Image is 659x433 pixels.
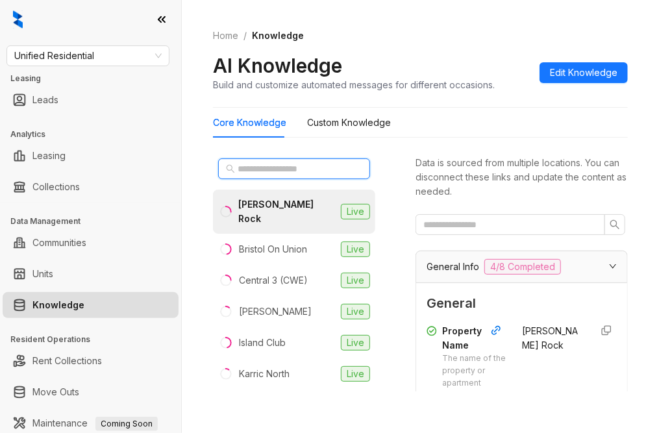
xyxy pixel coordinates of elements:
span: Live [341,204,370,219]
span: Live [341,273,370,288]
span: Unified Residential [14,46,162,66]
span: General Info [427,260,479,274]
a: Home [210,29,241,43]
span: expanded [609,262,617,270]
div: The name of the property or apartment complex. [442,353,506,401]
button: Edit Knowledge [540,62,628,83]
span: 4/8 Completed [484,259,561,275]
li: Units [3,261,179,287]
span: Live [341,335,370,351]
a: Knowledge [32,292,84,318]
span: Edit Knowledge [550,66,617,80]
div: Data is sourced from multiple locations. You can disconnect these links and update the content as... [416,156,628,199]
div: Central 3 (CWE) [239,273,308,288]
span: General [427,293,617,314]
div: Karric North [239,367,290,381]
a: Rent Collections [32,348,102,374]
li: / [243,29,247,43]
div: Bristol On Union [239,242,307,256]
div: Custom Knowledge [307,116,391,130]
li: Move Outs [3,379,179,405]
li: Collections [3,174,179,200]
span: Knowledge [252,30,304,41]
a: Units [32,261,53,287]
img: logo [13,10,23,29]
a: Leads [32,87,58,113]
div: [PERSON_NAME] [239,304,312,319]
div: [PERSON_NAME] Rock [238,197,336,226]
h3: Leasing [10,73,181,84]
h3: Data Management [10,216,181,227]
span: Coming Soon [95,417,158,431]
h3: Resident Operations [10,334,181,345]
div: General Info4/8 Completed [416,251,627,282]
li: Communities [3,230,179,256]
span: Live [341,304,370,319]
a: Leasing [32,143,66,169]
span: Live [341,241,370,257]
a: Move Outs [32,379,79,405]
li: Leads [3,87,179,113]
span: search [610,219,620,230]
a: Communities [32,230,86,256]
div: Core Knowledge [213,116,286,130]
span: Live [341,366,370,382]
a: Collections [32,174,80,200]
span: search [226,164,235,173]
li: Rent Collections [3,348,179,374]
li: Leasing [3,143,179,169]
h2: AI Knowledge [213,53,342,78]
div: Island Club [239,336,286,350]
div: Build and customize automated messages for different occasions. [213,78,495,92]
h3: Analytics [10,129,181,140]
li: Knowledge [3,292,179,318]
span: [PERSON_NAME] Rock [522,325,578,351]
div: Property Name [442,324,506,353]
